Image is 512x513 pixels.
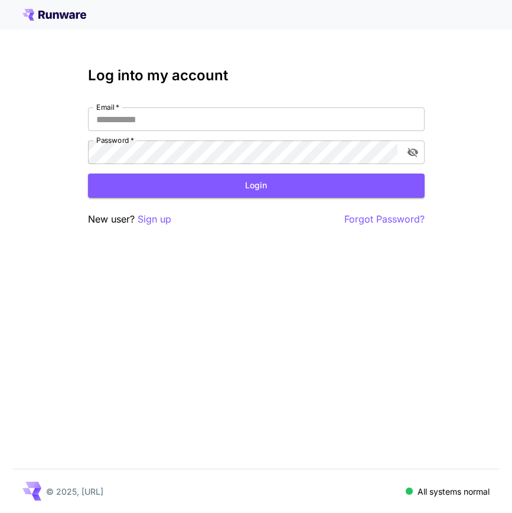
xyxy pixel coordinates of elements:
[402,142,423,163] button: toggle password visibility
[96,135,134,145] label: Password
[138,212,171,227] button: Sign up
[418,485,490,498] p: All systems normal
[88,174,425,198] button: Login
[88,212,171,227] p: New user?
[96,102,119,112] label: Email
[46,485,103,498] p: © 2025, [URL]
[88,67,425,84] h3: Log into my account
[344,212,425,227] button: Forgot Password?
